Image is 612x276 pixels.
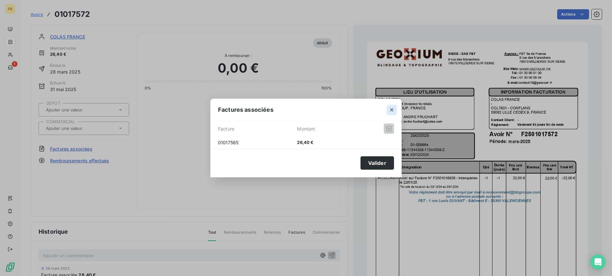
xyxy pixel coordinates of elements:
span: 01017565 [218,139,297,146]
button: Valider [361,156,394,170]
span: Montant [297,124,359,134]
span: Factures associées [218,105,273,114]
span: 26,40 € [297,139,313,146]
span: Facture [218,124,297,134]
div: Open Intercom Messenger [590,254,606,270]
